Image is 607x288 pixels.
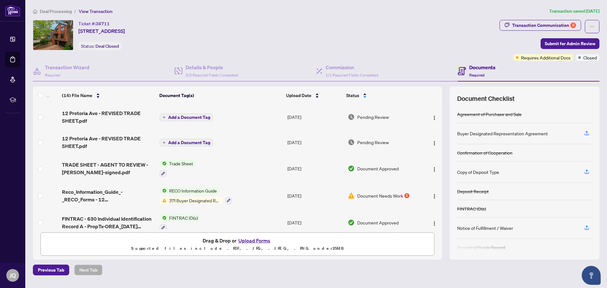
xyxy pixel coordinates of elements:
div: Deposit Receipt [457,188,489,195]
button: Open asap [582,266,601,285]
span: Add a Document Tag [168,115,210,119]
span: plus [162,141,166,144]
th: (14) File Name [59,87,157,104]
td: [DATE] [285,182,345,209]
span: Submit for Admin Review [545,39,595,49]
span: Pending Review [357,113,389,120]
th: Upload Date [284,87,344,104]
div: Status: [78,42,121,50]
td: [DATE] [285,104,345,130]
img: Document Status [348,192,355,199]
p: Supported files include .PDF, .JPG, .JPEG, .PNG under 25 MB [45,245,430,252]
span: TRADE SHEET - AGENT TO REVIEW - [PERSON_NAME]-signed.pdf [62,161,155,176]
span: RECO Information Guide [167,187,219,194]
span: Previous Tab [38,265,64,275]
img: Logo [432,167,437,172]
div: Transaction Communication [512,20,576,30]
img: Document Status [348,139,355,146]
span: Document Checklist [457,94,515,103]
span: home [33,9,37,14]
img: Document Status [348,165,355,172]
div: FINTRAC ID(s) [457,205,486,212]
button: Logo [429,163,439,174]
span: 38711 [95,21,110,27]
button: Submit for Admin Review [541,38,599,49]
button: Add a Document Tag [160,139,213,146]
img: Status Icon [160,197,167,204]
span: plus [162,116,166,119]
button: Status IconRECO Information GuideStatus Icon371 Buyer Designated Representation Agreement - Autho... [160,187,232,204]
div: Confirmation of Cooperation [457,149,512,156]
button: Add a Document Tag [160,138,213,147]
div: Copy of Deposit Type [457,169,499,175]
span: JQ [9,271,16,280]
button: Logo [429,191,439,201]
span: 12 Pretoria Ave - REVISED TRADE SHEET.pdf [62,109,155,125]
span: FINTRAC - 630 Individual Identification Record A - PropTx-OREA_[DATE] 13_27_48.pdf [62,215,155,230]
span: Document Needs Work [357,192,403,199]
td: [DATE] [285,209,345,236]
span: Trade Sheet [167,160,196,167]
td: [DATE] [285,130,345,155]
article: Transaction saved [DATE] [549,8,599,15]
span: Drag & Drop or [203,236,272,245]
th: Status [344,87,419,104]
span: View Transaction [79,9,113,14]
span: FINTRAC ID(s) [167,214,200,221]
span: Required [469,73,484,77]
span: 2/3 Required Fields Completed [186,73,238,77]
div: Buyer Designated Representation Agreement [457,130,548,137]
th: Document Tag(s) [157,87,284,104]
button: Previous Tab [33,265,69,275]
td: [DATE] [285,155,345,182]
span: Reco_Information_Guide_-_RECO_Forms - 12 [GEOGRAPHIC_DATA]pdf [62,188,155,203]
img: Status Icon [160,160,167,167]
span: (14) File Name [62,92,92,99]
div: Ticket #: [78,20,110,27]
h4: Commission [326,64,378,71]
span: 371 Buyer Designated Representation Agreement - Authority for Purchase or Lease [167,197,223,204]
h4: Details & People [186,64,238,71]
img: Logo [432,141,437,146]
span: ellipsis [590,24,594,29]
button: Transaction Communication9 [500,20,581,31]
span: 1/1 Required Fields Completed [326,73,378,77]
img: Logo [432,115,437,120]
img: Document Status [348,219,355,226]
img: Status Icon [160,187,167,194]
img: logo [5,5,20,16]
img: Logo [432,194,437,199]
button: Logo [429,218,439,228]
span: Document Approved [357,219,399,226]
button: Add a Document Tag [160,113,213,121]
span: Deal Processing [40,9,72,14]
div: 1 [404,193,409,198]
span: Pending Review [357,139,389,146]
span: Upload Date [286,92,311,99]
img: Status Icon [160,214,167,221]
button: Status IconTrade Sheet [160,160,196,177]
span: Required [45,73,60,77]
div: Agreement of Purchase and Sale [457,111,522,118]
span: Status [346,92,359,99]
div: 9 [570,22,576,28]
button: Logo [429,137,439,147]
div: Notice of Fulfillment / Waiver [457,224,513,231]
span: [STREET_ADDRESS] [78,27,125,35]
span: Closed [583,54,597,61]
li: / [74,8,76,15]
span: Add a Document Tag [168,140,210,145]
img: Document Status [348,113,355,120]
span: Document Approved [357,165,399,172]
button: Logo [429,112,439,122]
span: Drag & Drop orUpload FormsSupported files include .PDF, .JPG, .JPEG, .PNG under25MB [41,233,434,256]
img: Logo [432,221,437,226]
button: Next Tab [74,265,102,275]
h4: Transaction Wizard [45,64,89,71]
h4: Documents [469,64,495,71]
button: Upload Forms [236,236,272,245]
span: 12 Pretoria Ave - REVISED TRADE SHEET.pdf [62,135,155,150]
img: IMG-E12189517_1.jpg [33,20,73,50]
button: Status IconFINTRAC ID(s) [160,214,200,231]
